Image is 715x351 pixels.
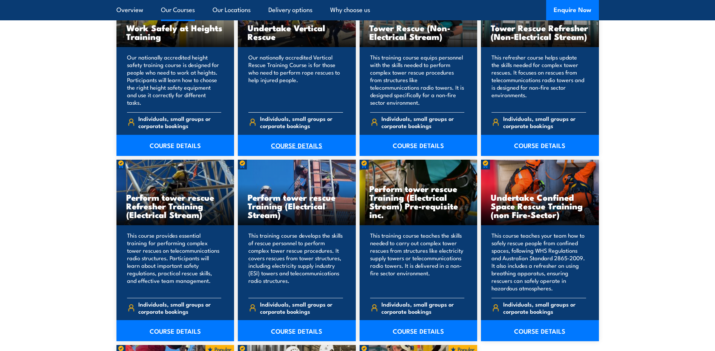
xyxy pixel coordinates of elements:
p: This course teaches your team how to safely rescue people from confined spaces, following WHS Reg... [491,232,586,292]
span: Individuals, small groups or corporate bookings [138,301,221,315]
h3: Perform tower rescue Refresher Training (Electrical Stream) [126,193,225,219]
h3: Undertake Vertical Rescue [248,23,346,41]
h3: Undertake Confined Space Rescue Training (non Fire-Sector) [491,193,589,219]
span: Individuals, small groups or corporate bookings [381,301,464,315]
span: Individuals, small groups or corporate bookings [260,115,343,129]
a: COURSE DETAILS [238,135,356,156]
a: COURSE DETAILS [360,320,478,341]
p: This training course develops the skills of rescue personnel to perform complex tower rescue proc... [248,232,343,292]
h3: Tower Rescue (Non-Electrical Stream) [369,23,468,41]
a: COURSE DETAILS [360,135,478,156]
span: Individuals, small groups or corporate bookings [503,301,586,315]
h3: Perform tower rescue Training (Electrical Stream) [248,193,346,219]
h3: Work Safely at Heights Training [126,23,225,41]
h3: Tower Rescue Refresher (Non-Electrical Stream) [491,23,589,41]
span: Individuals, small groups or corporate bookings [260,301,343,315]
p: This training course equips personnel with the skills needed to perform complex tower rescue proc... [370,53,465,106]
p: This refresher course helps update the skills needed for complex tower rescues. It focuses on res... [491,53,586,106]
a: COURSE DETAILS [481,320,599,341]
span: Individuals, small groups or corporate bookings [503,115,586,129]
h3: Perform tower rescue Training (Electrical Stream) Pre-requisite inc. [369,184,468,219]
p: This training course teaches the skills needed to carry out complex tower rescues from structures... [370,232,465,292]
a: COURSE DETAILS [116,320,234,341]
p: Our nationally accredited Vertical Rescue Training Course is for those who need to perform rope r... [248,53,343,106]
a: COURSE DETAILS [116,135,234,156]
p: Our nationally accredited height safety training course is designed for people who need to work a... [127,53,222,106]
span: Individuals, small groups or corporate bookings [138,115,221,129]
a: COURSE DETAILS [481,135,599,156]
p: This course provides essential training for performing complex tower rescues on telecommunication... [127,232,222,292]
span: Individuals, small groups or corporate bookings [381,115,464,129]
a: COURSE DETAILS [238,320,356,341]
